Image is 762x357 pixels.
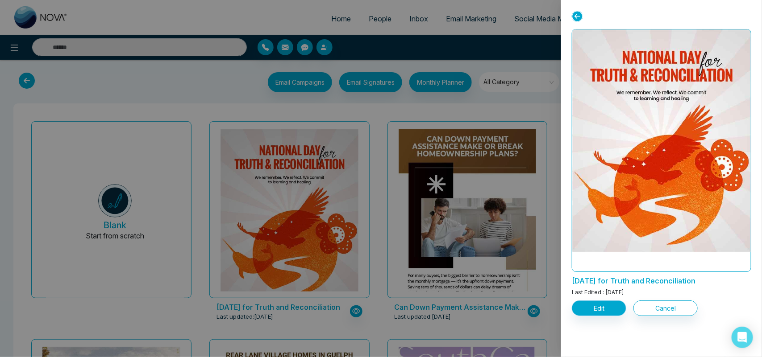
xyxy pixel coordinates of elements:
[732,327,753,348] div: Open Intercom Messenger
[633,300,698,316] button: Cancel
[572,272,751,286] p: National Day for Truth and Reconciliation
[572,289,624,295] span: Last Edited : [DATE]
[572,300,626,316] button: Edit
